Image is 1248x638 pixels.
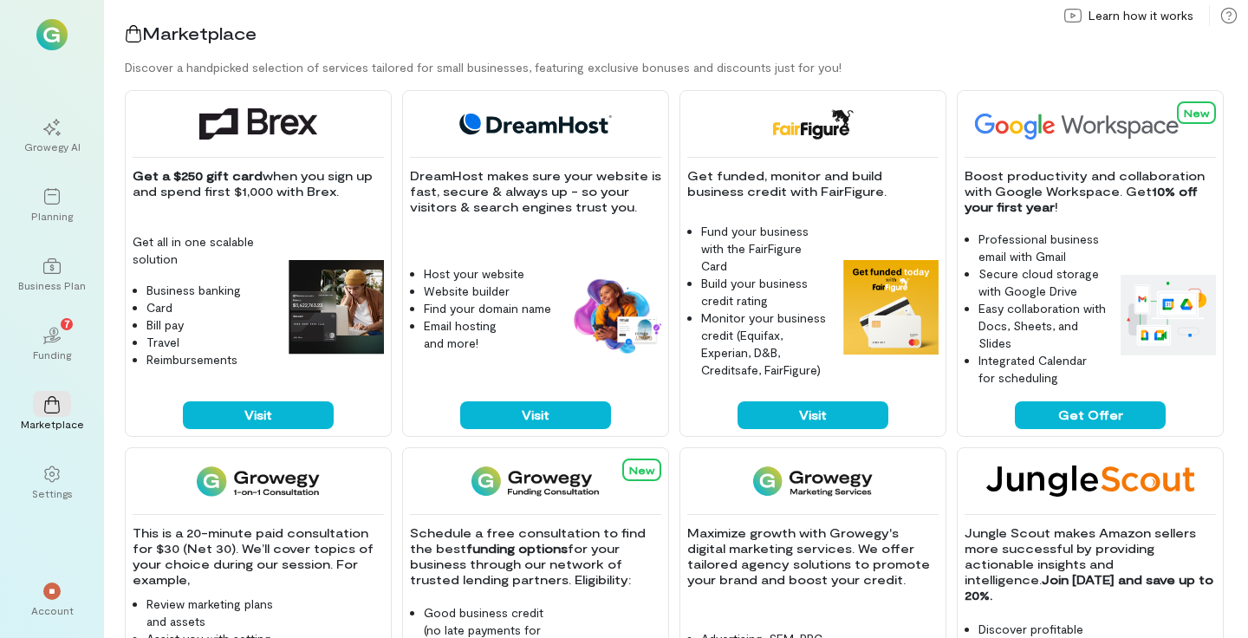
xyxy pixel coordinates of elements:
button: Visit [460,401,611,429]
li: Business banking [146,282,275,299]
li: Bill pay [146,316,275,334]
img: DreamHost [453,108,618,140]
img: Growegy - Marketing Services [753,465,874,497]
strong: funding options [466,541,568,556]
li: Website builder [424,283,552,300]
li: Review marketing plans and assets [146,596,275,630]
strong: 10% off your first year [965,184,1201,214]
li: Email hosting and more! [424,317,552,352]
span: Learn how it works [1089,7,1193,24]
a: Growegy AI [21,105,83,167]
p: This is a 20-minute paid consultation for $30 (Net 30). We’ll cover topics of your choice during ... [133,525,384,588]
a: Planning [21,174,83,237]
a: Settings [21,452,83,514]
img: Brex [199,108,317,140]
div: Growegy AI [24,140,81,153]
li: Reimbursements [146,351,275,368]
div: Settings [32,486,73,500]
div: Marketplace [21,417,84,431]
p: Boost productivity and collaboration with Google Workspace. Get ! [965,168,1216,215]
img: Google Workspace [965,108,1219,140]
div: Planning [31,209,73,223]
p: DreamHost makes sure your website is fast, secure & always up - so your visitors & search engines... [410,168,661,215]
button: Get Offer [1015,401,1166,429]
p: when you sign up and spend first $1,000 with Brex. [133,168,384,199]
img: Brex feature [289,260,384,355]
p: Jungle Scout makes Amazon sellers more successful by providing actionable insights and intelligence. [965,525,1216,603]
button: Visit [738,401,888,429]
li: Monitor your business credit (Equifax, Experian, D&B, Creditsafe, FairFigure) [701,309,829,379]
p: Schedule a free consultation to find the best for your business through our network of trusted le... [410,525,661,588]
img: FairFigure [771,108,854,140]
li: Find your domain name [424,300,552,317]
span: Marketplace [142,23,257,43]
p: Get funded, monitor and build business credit with FairFigure. [687,168,939,199]
strong: Get a $250 gift card [133,168,263,183]
span: New [1184,107,1209,119]
li: Secure cloud storage with Google Drive [978,265,1107,300]
div: Discover a handpicked selection of services tailored for small businesses, featuring exclusive bo... [125,59,1248,76]
img: FairFigure feature [843,260,939,355]
span: 7 [64,316,70,331]
a: Business Plan [21,244,83,306]
a: Funding [21,313,83,375]
span: New [629,464,654,476]
a: Marketplace [21,382,83,445]
li: Fund your business with the FairFigure Card [701,223,829,275]
img: Jungle Scout [986,465,1194,497]
button: Visit [183,401,334,429]
li: Host your website [424,265,552,283]
div: Funding [33,348,71,361]
li: Easy collaboration with Docs, Sheets, and Slides [978,300,1107,352]
img: Google Workspace feature [1121,275,1216,355]
li: Professional business email with Gmail [978,231,1107,265]
li: Build your business credit rating [701,275,829,309]
p: Get all in one scalable solution [133,233,275,268]
strong: Join [DATE] and save up to 20%. [965,572,1217,602]
img: Funding Consultation [471,465,599,497]
div: Business Plan [18,278,86,292]
li: Card [146,299,275,316]
img: DreamHost feature [566,276,661,355]
p: Maximize growth with Growegy's digital marketing services. We offer tailored agency solutions to ... [687,525,939,588]
li: Integrated Calendar for scheduling [978,352,1107,387]
img: 1-on-1 Consultation [197,465,319,497]
li: Travel [146,334,275,351]
div: Account [31,603,74,617]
